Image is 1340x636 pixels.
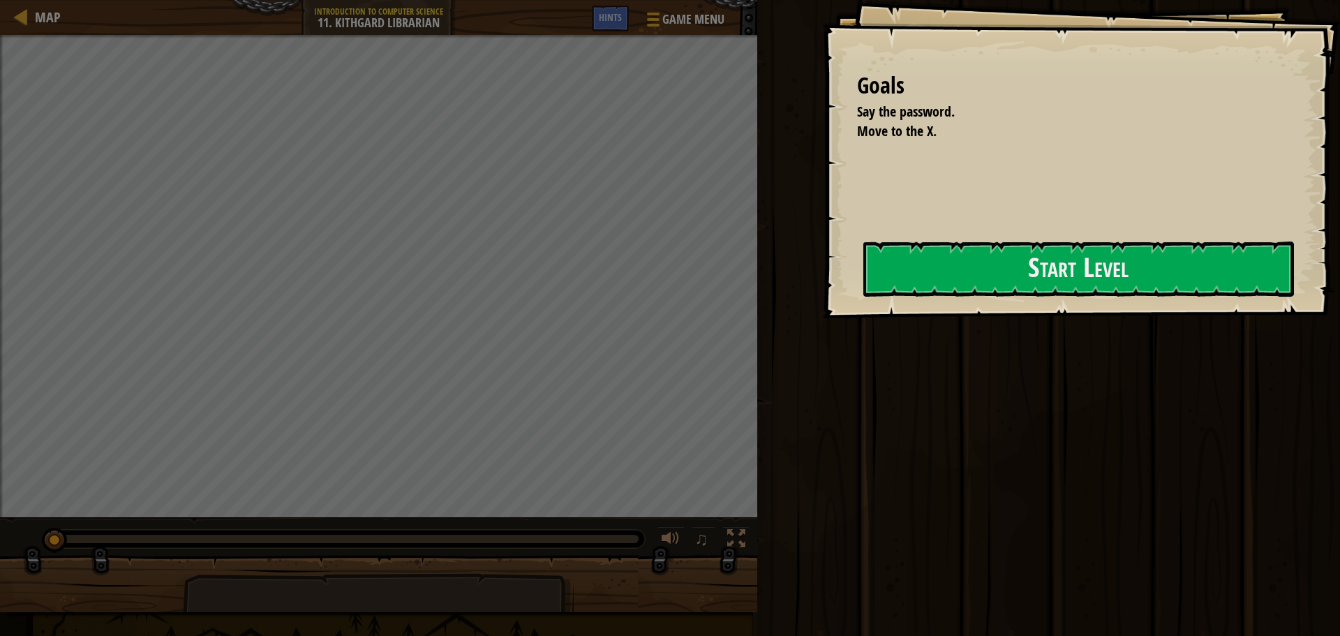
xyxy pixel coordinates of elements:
[692,526,715,555] button: ♫
[28,8,61,27] a: Map
[636,6,733,38] button: Game Menu
[840,121,1288,142] li: Move to the X.
[662,10,724,29] span: Game Menu
[35,8,61,27] span: Map
[840,102,1288,122] li: Say the password.
[863,242,1294,297] button: Start Level
[599,10,622,24] span: Hints
[694,528,708,549] span: ♫
[857,121,937,140] span: Move to the X.
[857,102,955,121] span: Say the password.
[722,526,750,555] button: Toggle fullscreen
[857,70,1291,102] div: Goals
[657,526,685,555] button: Adjust volume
